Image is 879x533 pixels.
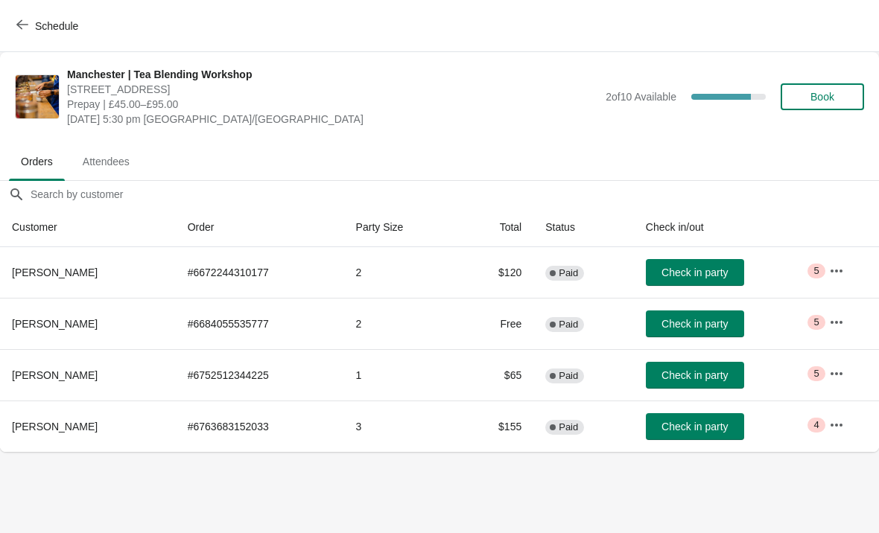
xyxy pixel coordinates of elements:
[458,349,533,400] td: $65
[12,266,98,278] span: [PERSON_NAME]
[344,208,458,247] th: Party Size
[176,247,344,298] td: # 6672244310177
[12,421,98,433] span: [PERSON_NAME]
[559,421,578,433] span: Paid
[533,208,634,247] th: Status
[661,421,728,433] span: Check in party
[559,319,578,331] span: Paid
[344,247,458,298] td: 2
[458,400,533,452] td: $155
[646,259,744,286] button: Check in party
[813,316,819,328] span: 5
[12,318,98,330] span: [PERSON_NAME]
[67,82,598,97] span: [STREET_ADDRESS]
[67,97,598,112] span: Prepay | £45.00–£95.00
[781,83,864,110] button: Book
[458,208,533,247] th: Total
[646,310,744,337] button: Check in party
[344,298,458,349] td: 2
[458,247,533,298] td: $120
[9,148,65,175] span: Orders
[16,75,59,118] img: Manchester | Tea Blending Workshop
[344,349,458,400] td: 1
[458,298,533,349] td: Free
[67,112,598,127] span: [DATE] 5:30 pm [GEOGRAPHIC_DATA]/[GEOGRAPHIC_DATA]
[176,349,344,400] td: # 6752512344225
[661,266,728,278] span: Check in party
[813,265,819,277] span: 5
[810,91,834,103] span: Book
[813,419,819,431] span: 4
[7,13,90,39] button: Schedule
[30,181,879,208] input: Search by customer
[634,208,817,247] th: Check in/out
[559,370,578,382] span: Paid
[71,148,142,175] span: Attendees
[646,362,744,389] button: Check in party
[661,369,728,381] span: Check in party
[176,400,344,452] td: # 6763683152033
[344,400,458,452] td: 3
[813,368,819,380] span: 5
[67,67,598,82] span: Manchester | Tea Blending Workshop
[176,298,344,349] td: # 6684055535777
[176,208,344,247] th: Order
[606,91,676,103] span: 2 of 10 Available
[12,369,98,381] span: [PERSON_NAME]
[661,318,728,330] span: Check in party
[559,267,578,279] span: Paid
[646,413,744,440] button: Check in party
[35,20,78,32] span: Schedule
